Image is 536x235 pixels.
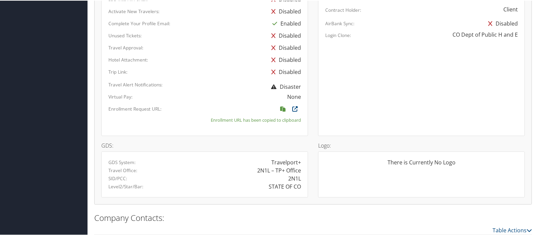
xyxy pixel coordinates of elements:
[269,17,301,29] div: Enabled
[325,31,351,38] label: Login Clone:
[108,183,143,190] label: Level2/Star/Bar:
[268,41,301,53] div: Disabled
[101,142,308,148] h4: GDS:
[108,19,170,26] label: Complete Your Profile Email:
[325,6,361,13] label: Contract Holder:
[211,116,301,123] small: Enrollment URL has been copied to clipboard
[94,212,532,223] h2: Company Contacts:
[453,30,518,38] div: CO Dept of Public H and E
[325,158,518,171] div: There is Currently No Logo
[268,29,301,41] div: Disabled
[108,68,128,75] label: Trip Link:
[108,93,133,100] label: Virtual Pay:
[318,142,525,148] h4: Logo:
[325,19,355,26] label: AirBank Sync:
[287,92,301,100] div: None
[271,158,301,166] div: Travelport+
[108,175,127,182] label: SID/PCC:
[269,182,301,190] div: STATE OF CO
[108,56,148,63] label: Hotel Attachment:
[108,159,136,165] label: GDS System:
[493,226,532,234] a: Table Actions
[288,174,301,182] div: 2N1L
[268,65,301,77] div: Disabled
[108,81,163,87] label: Travel Alert Notifications:
[268,82,301,90] span: Disaster
[268,53,301,65] div: Disabled
[108,7,160,14] label: Activate New Travelers:
[485,17,518,29] div: Disabled
[503,5,518,13] div: Client
[257,166,301,174] div: 2N1L – TP+ Office
[108,105,162,112] label: Enrollment Request URL:
[268,5,301,17] div: Disabled
[108,44,143,50] label: Travel Approval:
[108,167,137,173] label: Travel Office:
[108,32,142,38] label: Unused Tickets:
